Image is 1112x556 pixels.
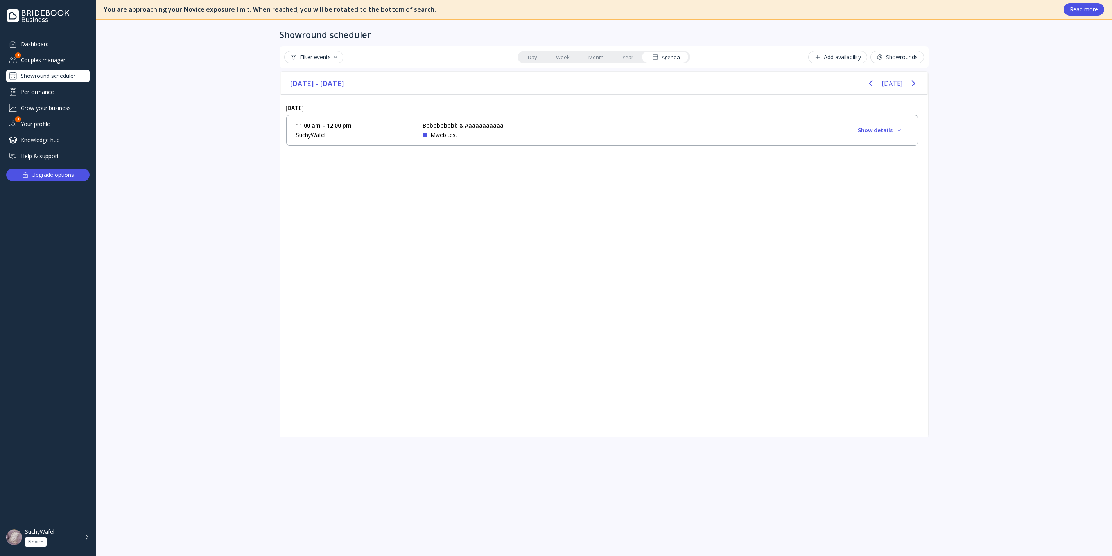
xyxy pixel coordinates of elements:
a: Help & support [6,149,90,162]
a: Year [613,52,643,63]
div: Filter events [291,54,337,60]
a: Month [579,52,613,63]
a: Knowledge hub [6,133,90,146]
div: [DATE] [280,101,924,115]
button: [DATE] [882,76,902,90]
div: 11:00 am – 12:00 pm [296,122,413,130]
div: Showround scheduler [280,29,371,40]
div: 1 [15,116,21,122]
div: You are approaching your Novice exposure limit. When reached, you will be rotated to the bottom o... [104,5,1056,14]
div: Upgrade options [32,169,74,180]
a: Your profile1 [6,117,90,130]
a: Dashboard [6,38,90,50]
div: Your profile [6,117,90,130]
div: Bbbbbbbbbb & Aaaaaaaaaaa [423,122,504,130]
div: Couples manager [6,54,90,67]
button: Upgrade options [6,169,90,181]
a: Week [547,52,579,63]
button: Show details [852,124,908,137]
div: Mweb test [430,131,457,139]
div: SuchyWafel [25,528,54,535]
span: [DATE] - [DATE] [290,77,345,89]
button: [DATE] - [DATE] [287,77,348,89]
div: Add availability [814,54,861,60]
a: Day [518,52,547,63]
div: Agenda [652,54,680,61]
a: Grow your business [6,101,90,114]
div: Showrounds [877,54,918,60]
div: 1 [15,52,21,58]
button: Filter events [284,51,343,63]
button: Showrounds [870,51,924,63]
button: Read more [1064,3,1104,16]
div: Novice [28,539,43,545]
button: Next page [906,76,921,91]
button: Add availability [808,51,867,63]
div: SuchyWafel [296,131,413,139]
div: Read more [1070,6,1098,13]
a: Couples manager1 [6,54,90,67]
a: Showround scheduler [6,70,90,82]
img: dpr=2,fit=cover,g=face,w=48,h=48 [6,529,22,545]
button: Previous page [863,76,879,91]
a: Performance [6,85,90,98]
